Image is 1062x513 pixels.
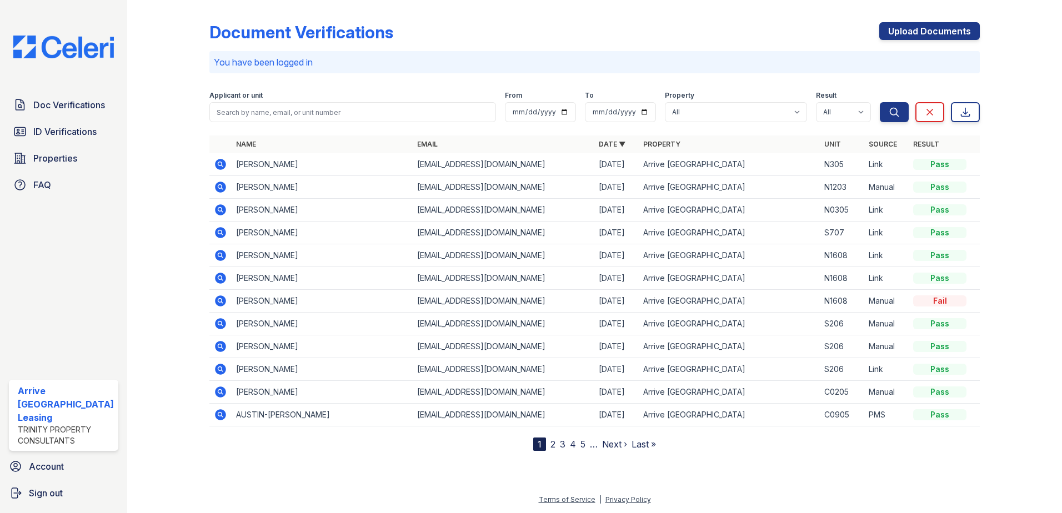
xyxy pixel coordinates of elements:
a: Upload Documents [879,22,980,40]
a: Account [4,455,123,477]
td: S206 [820,358,864,381]
td: Arrive [GEOGRAPHIC_DATA] [639,153,820,176]
a: Next › [602,439,627,450]
label: To [585,91,594,100]
td: [DATE] [594,199,639,222]
td: Arrive [GEOGRAPHIC_DATA] [639,244,820,267]
td: [EMAIL_ADDRESS][DOMAIN_NAME] [413,222,594,244]
td: Arrive [GEOGRAPHIC_DATA] [639,290,820,313]
td: N1608 [820,290,864,313]
div: Pass [913,409,966,420]
td: [EMAIL_ADDRESS][DOMAIN_NAME] [413,290,594,313]
div: | [599,495,602,504]
a: Last » [632,439,656,450]
label: Property [665,91,694,100]
td: [EMAIL_ADDRESS][DOMAIN_NAME] [413,335,594,358]
div: Pass [913,159,966,170]
a: Doc Verifications [9,94,118,116]
td: [DATE] [594,381,639,404]
td: Link [864,222,909,244]
div: Document Verifications [209,22,393,42]
td: Arrive [GEOGRAPHIC_DATA] [639,313,820,335]
td: [DATE] [594,335,639,358]
td: Link [864,244,909,267]
label: From [505,91,522,100]
td: N1203 [820,176,864,199]
td: Manual [864,335,909,358]
div: Pass [913,341,966,352]
td: C0905 [820,404,864,426]
td: S707 [820,222,864,244]
td: Arrive [GEOGRAPHIC_DATA] [639,267,820,290]
a: 5 [580,439,585,450]
td: [EMAIL_ADDRESS][DOMAIN_NAME] [413,176,594,199]
td: [DATE] [594,176,639,199]
div: 1 [533,437,546,451]
td: [EMAIL_ADDRESS][DOMAIN_NAME] [413,313,594,335]
label: Result [816,91,836,100]
div: Trinity Property Consultants [18,424,114,446]
td: Arrive [GEOGRAPHIC_DATA] [639,404,820,426]
td: [PERSON_NAME] [232,244,413,267]
p: You have been logged in [214,56,976,69]
td: [DATE] [594,313,639,335]
td: N1608 [820,244,864,267]
a: Name [236,140,256,148]
span: Properties [33,152,77,165]
td: [DATE] [594,358,639,381]
td: [EMAIL_ADDRESS][DOMAIN_NAME] [413,404,594,426]
a: Unit [824,140,841,148]
a: Email [417,140,438,148]
td: Manual [864,290,909,313]
span: … [590,437,598,451]
td: Arrive [GEOGRAPHIC_DATA] [639,381,820,404]
span: ID Verifications [33,125,97,138]
div: Arrive [GEOGRAPHIC_DATA] Leasing [18,384,114,424]
td: N1608 [820,267,864,290]
input: Search by name, email, or unit number [209,102,497,122]
td: [PERSON_NAME] [232,176,413,199]
a: Privacy Policy [605,495,651,504]
div: Pass [913,318,966,329]
td: [PERSON_NAME] [232,381,413,404]
td: [EMAIL_ADDRESS][DOMAIN_NAME] [413,244,594,267]
td: [EMAIL_ADDRESS][DOMAIN_NAME] [413,381,594,404]
td: Arrive [GEOGRAPHIC_DATA] [639,358,820,381]
td: [PERSON_NAME] [232,153,413,176]
td: Link [864,267,909,290]
img: CE_Logo_Blue-a8612792a0a2168367f1c8372b55b34899dd931a85d93a1a3d3e32e68fde9ad4.png [4,36,123,58]
td: [DATE] [594,222,639,244]
td: N0305 [820,199,864,222]
td: [EMAIL_ADDRESS][DOMAIN_NAME] [413,358,594,381]
td: [DATE] [594,244,639,267]
td: Link [864,153,909,176]
a: Source [869,140,897,148]
a: Terms of Service [539,495,595,504]
td: Arrive [GEOGRAPHIC_DATA] [639,335,820,358]
td: Manual [864,313,909,335]
td: [EMAIL_ADDRESS][DOMAIN_NAME] [413,267,594,290]
td: Manual [864,176,909,199]
td: S206 [820,313,864,335]
td: Arrive [GEOGRAPHIC_DATA] [639,222,820,244]
td: [DATE] [594,267,639,290]
td: Link [864,358,909,381]
td: Link [864,199,909,222]
td: [PERSON_NAME] [232,313,413,335]
a: 4 [570,439,576,450]
td: [EMAIL_ADDRESS][DOMAIN_NAME] [413,153,594,176]
a: Sign out [4,482,123,504]
div: Pass [913,204,966,215]
td: S206 [820,335,864,358]
div: Pass [913,273,966,284]
td: C0205 [820,381,864,404]
td: Arrive [GEOGRAPHIC_DATA] [639,199,820,222]
td: [PERSON_NAME] [232,199,413,222]
td: [DATE] [594,404,639,426]
div: Pass [913,250,966,261]
td: N305 [820,153,864,176]
div: Pass [913,386,966,398]
a: 2 [550,439,555,450]
td: [PERSON_NAME] [232,267,413,290]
